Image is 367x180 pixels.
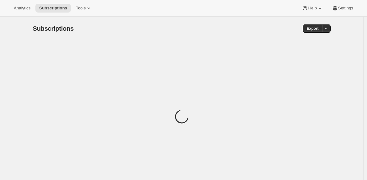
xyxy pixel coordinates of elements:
span: Subscriptions [39,6,67,11]
button: Tools [72,4,96,13]
span: Export [307,26,318,31]
button: Settings [328,4,357,13]
span: Subscriptions [33,25,74,32]
span: Analytics [14,6,30,11]
span: Tools [76,6,86,11]
span: Settings [338,6,353,11]
button: Help [298,4,327,13]
span: Help [308,6,317,11]
button: Analytics [10,4,34,13]
button: Export [303,24,322,33]
button: Subscriptions [35,4,71,13]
